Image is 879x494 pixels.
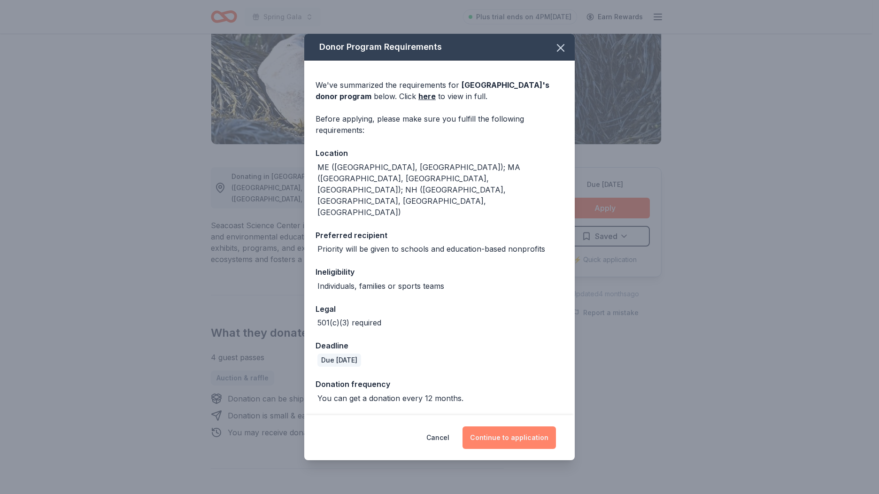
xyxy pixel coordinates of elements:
[316,340,563,352] div: Deadline
[316,266,563,278] div: Ineligibility
[316,303,563,315] div: Legal
[316,378,563,390] div: Donation frequency
[317,162,563,218] div: ME ([GEOGRAPHIC_DATA], [GEOGRAPHIC_DATA]); MA ([GEOGRAPHIC_DATA], [GEOGRAPHIC_DATA], [GEOGRAPHIC_...
[317,354,361,367] div: Due [DATE]
[317,280,444,292] div: Individuals, families or sports teams
[317,243,545,255] div: Priority will be given to schools and education-based nonprofits
[316,147,563,159] div: Location
[426,426,449,449] button: Cancel
[316,79,563,102] div: We've summarized the requirements for below. Click to view in full.
[304,34,575,61] div: Donor Program Requirements
[418,91,436,102] a: here
[463,426,556,449] button: Continue to application
[316,113,563,136] div: Before applying, please make sure you fulfill the following requirements:
[317,317,381,328] div: 501(c)(3) required
[317,393,463,404] div: You can get a donation every 12 months.
[316,229,563,241] div: Preferred recipient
